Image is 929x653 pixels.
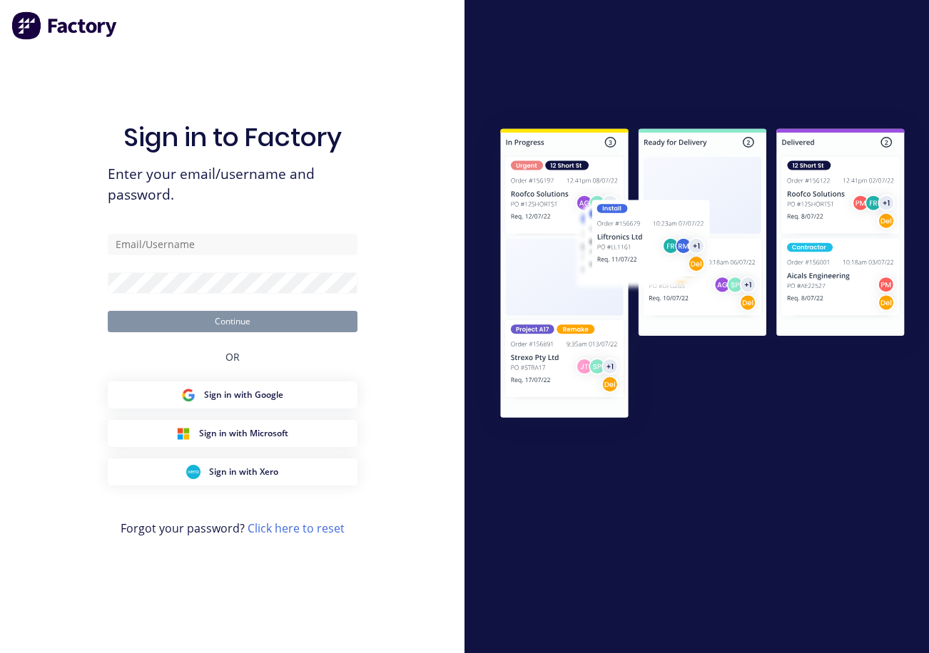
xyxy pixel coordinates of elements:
[11,11,118,40] img: Factory
[108,458,357,485] button: Xero Sign inSign in with Xero
[108,164,357,205] span: Enter your email/username and password.
[123,122,342,153] h1: Sign in to Factory
[108,420,357,447] button: Microsoft Sign inSign in with Microsoft
[225,332,240,381] div: OR
[209,466,278,478] span: Sign in with Xero
[476,106,929,444] img: Sign in
[248,520,345,536] a: Click here to reset
[121,520,345,537] span: Forgot your password?
[108,381,357,408] button: Google Sign inSign in with Google
[181,388,196,402] img: Google Sign in
[176,426,191,441] img: Microsoft Sign in
[108,234,357,255] input: Email/Username
[199,427,288,440] span: Sign in with Microsoft
[108,311,357,332] button: Continue
[204,389,283,401] span: Sign in with Google
[186,465,200,479] img: Xero Sign in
